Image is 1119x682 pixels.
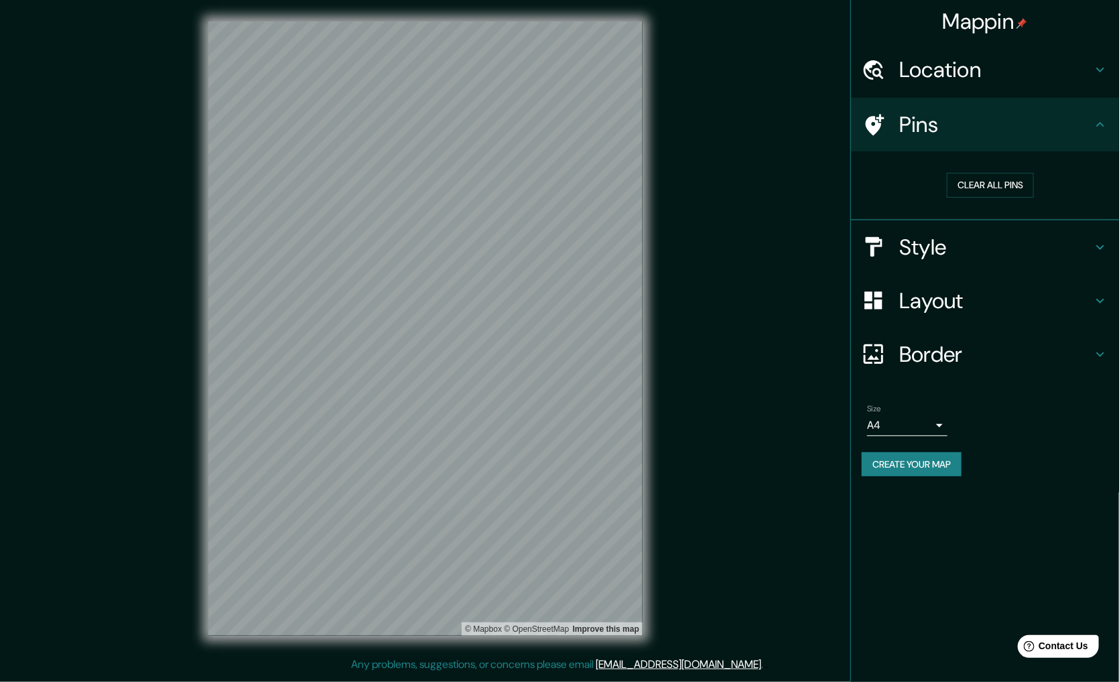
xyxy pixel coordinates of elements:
canvas: Map [208,21,643,636]
iframe: Help widget launcher [1000,630,1104,667]
a: Map feedback [573,624,639,634]
a: [EMAIL_ADDRESS][DOMAIN_NAME] [596,657,761,671]
h4: Border [899,341,1092,368]
button: Clear all pins [947,173,1034,198]
button: Create your map [862,452,962,477]
div: Border [851,328,1119,381]
h4: Mappin [943,8,1028,35]
h4: Layout [899,287,1092,314]
div: . [763,657,765,673]
a: Mapbox [465,624,502,634]
div: Style [851,220,1119,274]
div: . [765,657,768,673]
h4: Pins [899,111,1092,138]
a: OpenStreetMap [504,624,569,634]
img: pin-icon.png [1016,18,1027,29]
div: Location [851,43,1119,96]
p: Any problems, suggestions, or concerns please email . [351,657,763,673]
div: Pins [851,98,1119,151]
h4: Location [899,56,1092,83]
div: A4 [867,415,947,436]
div: Layout [851,274,1119,328]
h4: Style [899,234,1092,261]
label: Size [867,403,881,414]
